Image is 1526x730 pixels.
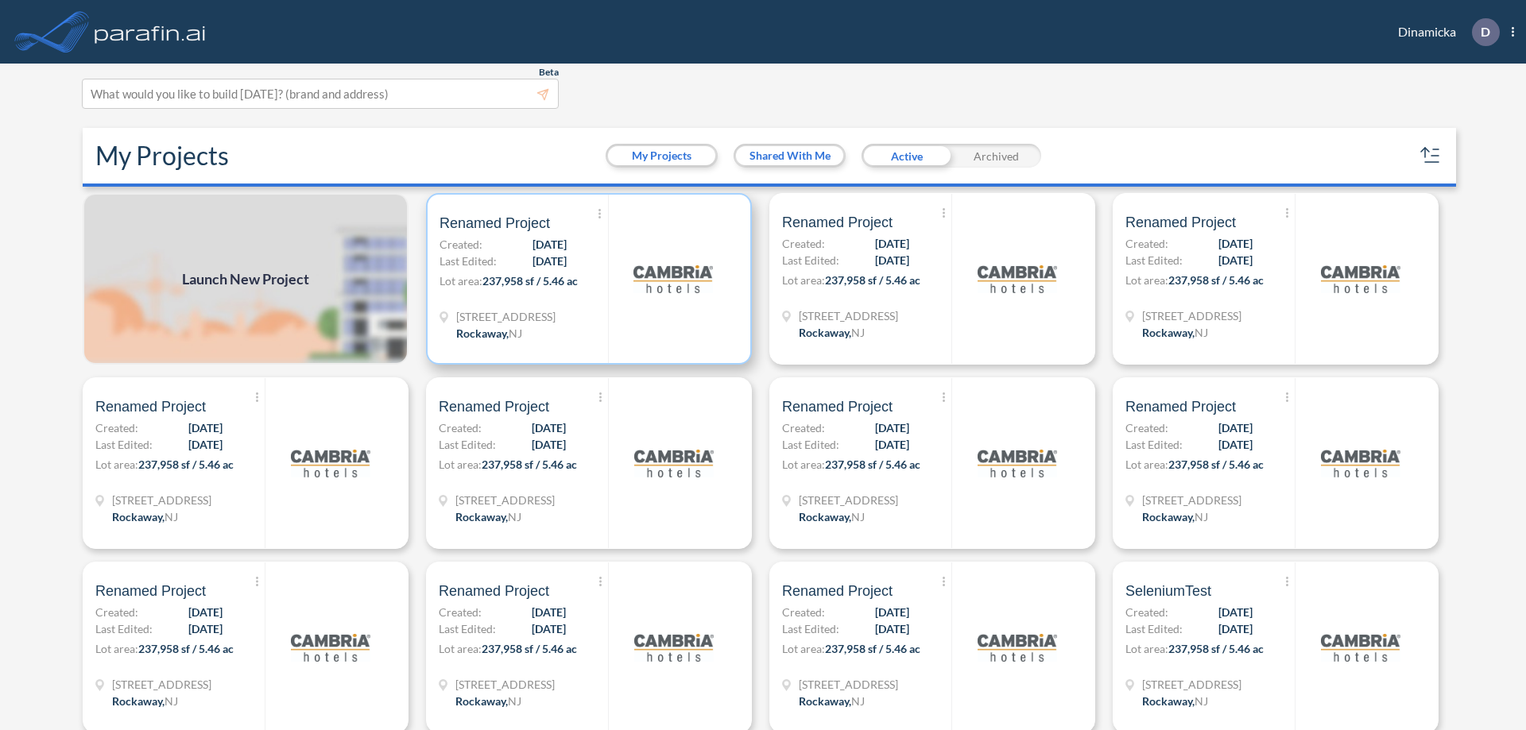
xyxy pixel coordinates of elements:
[188,604,223,620] span: [DATE]
[456,308,556,325] span: 321 Mt Hope Ave
[1125,620,1183,637] span: Last Edited:
[291,423,370,503] img: logo
[533,236,567,253] span: [DATE]
[875,252,909,268] span: [DATE]
[182,268,309,290] span: Launch New Project
[455,510,508,523] span: Rockaway ,
[1142,510,1195,523] span: Rockaway ,
[1125,419,1168,436] span: Created:
[188,419,223,436] span: [DATE]
[1218,419,1253,436] span: [DATE]
[1168,273,1264,287] span: 237,958 sf / 5.46 ac
[782,581,893,601] span: Renamed Project
[508,694,521,708] span: NJ
[112,693,178,709] div: Rockaway, NJ
[112,508,178,525] div: Rockaway, NJ
[1168,642,1264,655] span: 237,958 sf / 5.46 ac
[95,604,138,620] span: Created:
[456,326,509,340] span: Rockaway ,
[633,239,713,319] img: logo
[799,492,898,508] span: 321 Mt Hope Ave
[188,436,223,453] span: [DATE]
[439,419,482,436] span: Created:
[539,66,559,79] span: Beta
[1374,18,1514,46] div: Dinamicka
[439,620,496,637] span: Last Edited:
[799,307,898,324] span: 321 Mt Hope Ave
[1418,143,1443,168] button: sort
[875,235,909,252] span: [DATE]
[112,492,211,508] span: 321 Mt Hope Ave
[782,604,825,620] span: Created:
[188,620,223,637] span: [DATE]
[440,274,482,288] span: Lot area:
[782,458,825,471] span: Lot area:
[1142,694,1195,708] span: Rockaway ,
[455,676,555,693] span: 321 Mt Hope Ave
[782,235,825,252] span: Created:
[532,620,566,637] span: [DATE]
[455,508,521,525] div: Rockaway, NJ
[1218,252,1253,268] span: [DATE]
[799,326,851,339] span: Rockaway ,
[825,273,920,287] span: 237,958 sf / 5.46 ac
[532,419,566,436] span: [DATE]
[112,694,165,708] span: Rockaway ,
[1125,397,1236,416] span: Renamed Project
[608,146,715,165] button: My Projects
[112,510,165,523] span: Rockaway ,
[875,436,909,453] span: [DATE]
[440,236,482,253] span: Created:
[1125,252,1183,268] span: Last Edited:
[439,642,482,655] span: Lot area:
[482,642,577,655] span: 237,958 sf / 5.46 ac
[799,510,851,523] span: Rockaway ,
[95,642,138,655] span: Lot area:
[1195,694,1208,708] span: NJ
[533,253,567,269] span: [DATE]
[978,608,1057,687] img: logo
[1125,458,1168,471] span: Lot area:
[138,458,234,471] span: 237,958 sf / 5.46 ac
[455,694,508,708] span: Rockaway ,
[508,510,521,523] span: NJ
[1125,273,1168,287] span: Lot area:
[532,436,566,453] span: [DATE]
[1321,608,1400,687] img: logo
[1125,642,1168,655] span: Lot area:
[782,252,839,268] span: Last Edited:
[440,214,550,233] span: Renamed Project
[95,141,229,171] h2: My Projects
[862,144,951,168] div: Active
[95,458,138,471] span: Lot area:
[482,274,578,288] span: 237,958 sf / 5.46 ac
[1142,676,1241,693] span: 321 Mt Hope Ave
[509,326,522,340] span: NJ
[1142,307,1241,324] span: 321 Mt Hope Ave
[83,193,409,365] img: add
[95,581,206,601] span: Renamed Project
[875,419,909,436] span: [DATE]
[1195,510,1208,523] span: NJ
[799,676,898,693] span: 321 Mt Hope Ave
[439,581,549,601] span: Renamed Project
[1125,436,1183,453] span: Last Edited:
[1218,604,1253,620] span: [DATE]
[851,694,865,708] span: NJ
[455,693,521,709] div: Rockaway, NJ
[875,604,909,620] span: [DATE]
[1321,239,1400,319] img: logo
[782,397,893,416] span: Renamed Project
[1142,326,1195,339] span: Rockaway ,
[532,604,566,620] span: [DATE]
[91,16,209,48] img: logo
[978,423,1057,503] img: logo
[978,239,1057,319] img: logo
[95,620,153,637] span: Last Edited:
[439,604,482,620] span: Created:
[1218,620,1253,637] span: [DATE]
[782,273,825,287] span: Lot area:
[165,694,178,708] span: NJ
[439,397,549,416] span: Renamed Project
[782,642,825,655] span: Lot area:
